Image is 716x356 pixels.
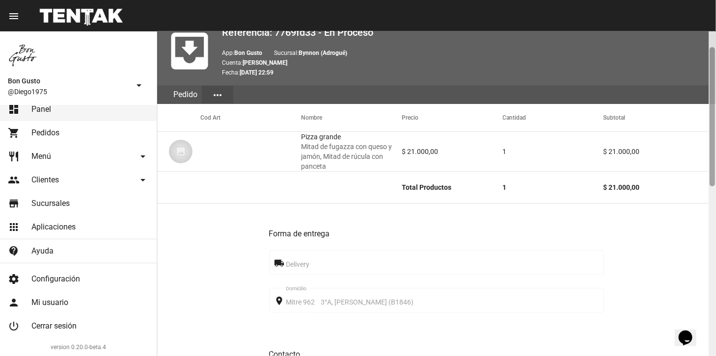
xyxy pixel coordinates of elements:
span: Sucursales [31,199,70,208]
span: Configuración [31,274,80,284]
b: [DATE] 22:59 [240,69,274,76]
span: Bon Gusto [8,75,129,87]
h2: Referencia: 7769fd33 - En Proceso [222,25,708,40]
span: Panel [31,104,51,114]
b: [PERSON_NAME] [243,59,287,66]
b: Bynnon (Adrogué) [299,50,347,56]
p: Cuenta: [222,58,708,68]
h3: Forma de entrega [269,227,605,241]
mat-icon: settings [8,273,20,285]
div: Pizza grande [301,132,402,171]
mat-header-cell: Cod Art [200,104,301,131]
mat-icon: arrow_drop_down [137,174,149,186]
mat-header-cell: Nombre [301,104,402,131]
mat-icon: contact_support [8,245,20,257]
mat-icon: more_horiz [212,89,223,101]
mat-icon: people [8,174,20,186]
span: Mitad de fugazza con queso y jamón, Mitad de rúcula con panceta [301,142,402,171]
img: 8570adf9-ca52-4367-b116-ae09c64cf26e.jpg [8,39,39,71]
mat-cell: $ 21.000,00 [604,136,716,167]
div: Pedido [169,85,202,104]
span: Menú [31,152,51,161]
mat-icon: store [8,198,20,209]
button: Elegir sección [202,86,233,103]
span: @Diego1975 [8,87,129,97]
mat-header-cell: Subtotal [604,104,716,131]
mat-icon: apps [8,221,20,233]
mat-icon: arrow_drop_down [137,151,149,162]
mat-icon: arrow_drop_down [133,79,145,91]
b: Bon Gusto [234,50,262,56]
mat-cell: 1 [503,172,604,203]
span: Aplicaciones [31,222,76,232]
mat-cell: 1 [503,136,604,167]
mat-icon: local_shipping [274,257,286,269]
span: Clientes [31,175,59,185]
p: Fecha: [222,68,708,77]
span: Pedidos [31,128,59,138]
span: Mi usuario [31,298,68,307]
mat-icon: place [274,295,286,307]
mat-icon: restaurant [8,151,20,162]
mat-icon: move_to_inbox [165,26,214,76]
mat-icon: power_settings_new [8,320,20,332]
mat-cell: $ 21.000,00 [402,136,502,167]
mat-cell: Total Productos [402,172,502,203]
iframe: chat widget [675,317,706,346]
p: App: Sucursal: [222,48,708,58]
span: Ayuda [31,246,54,256]
img: 07c47add-75b0-4ce5-9aba-194f44787723.jpg [169,140,193,163]
mat-cell: $ 21.000,00 [604,172,716,203]
div: version 0.20.0-beta.4 [8,342,149,352]
mat-icon: shopping_cart [8,127,20,139]
mat-header-cell: Cantidad [503,104,604,131]
mat-icon: dashboard [8,103,20,115]
mat-icon: person [8,297,20,308]
mat-header-cell: Precio [402,104,502,131]
span: Cerrar sesión [31,321,77,331]
mat-icon: menu [8,10,20,22]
